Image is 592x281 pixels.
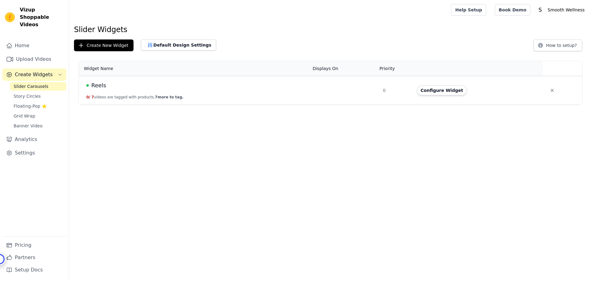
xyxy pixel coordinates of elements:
[10,102,66,110] a: Floating-Pop ⭐
[2,133,66,146] a: Analytics
[14,93,41,99] span: Story Circles
[2,39,66,52] a: Home
[547,85,558,96] button: Delete widget
[14,83,48,89] span: Slider Carousels
[92,95,94,99] span: 7
[74,25,587,35] h1: Slider Widgets
[451,4,486,16] a: Help Setup
[2,53,66,65] a: Upload Videos
[10,122,66,130] a: Banner Video
[14,123,43,129] span: Banner Video
[545,4,587,15] p: Smooth Wellness
[2,147,66,159] a: Settings
[535,4,587,15] button: S Smooth Wellness
[539,7,542,13] text: S
[379,61,413,76] th: Priority
[15,71,53,78] span: Create Widgets
[86,84,89,87] span: Live Published
[10,112,66,120] a: Grid Wrap
[10,92,66,101] a: Story Circles
[79,61,309,76] th: Widget Name
[533,44,582,50] a: How to setup?
[2,251,66,264] a: Partners
[14,103,47,109] span: Floating-Pop ⭐
[91,81,106,90] span: Reels
[10,82,66,91] a: Slider Carousels
[20,6,64,28] span: Vizup Shoppable Videos
[417,85,467,95] button: Configure Widget
[86,95,183,100] button: 0/ 7videos are tagged with products.7more to tag.
[309,61,379,76] th: Displays On
[155,95,183,99] span: 7 more to tag.
[2,68,66,81] button: Create Widgets
[74,39,134,51] button: Create New Widget
[86,95,90,99] span: 0 /
[14,113,35,119] span: Grid Wrap
[5,12,15,22] img: Vizup
[2,239,66,251] a: Pricing
[495,4,530,16] a: Book Demo
[533,39,582,51] button: How to setup?
[379,76,413,105] td: 0
[141,39,216,51] button: Default Design Settings
[2,264,66,276] a: Setup Docs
